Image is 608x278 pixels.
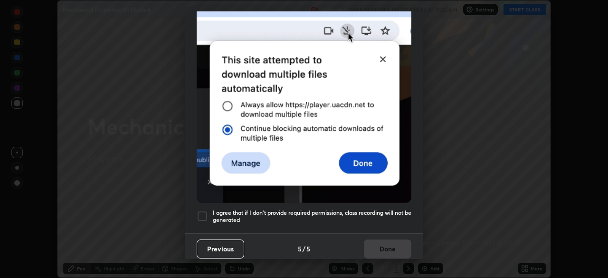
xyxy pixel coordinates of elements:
h5: I agree that if I don't provide required permissions, class recording will not be generated [213,209,411,224]
h4: / [303,244,305,254]
h4: 5 [306,244,310,254]
h4: 5 [298,244,302,254]
button: Previous [197,240,244,259]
